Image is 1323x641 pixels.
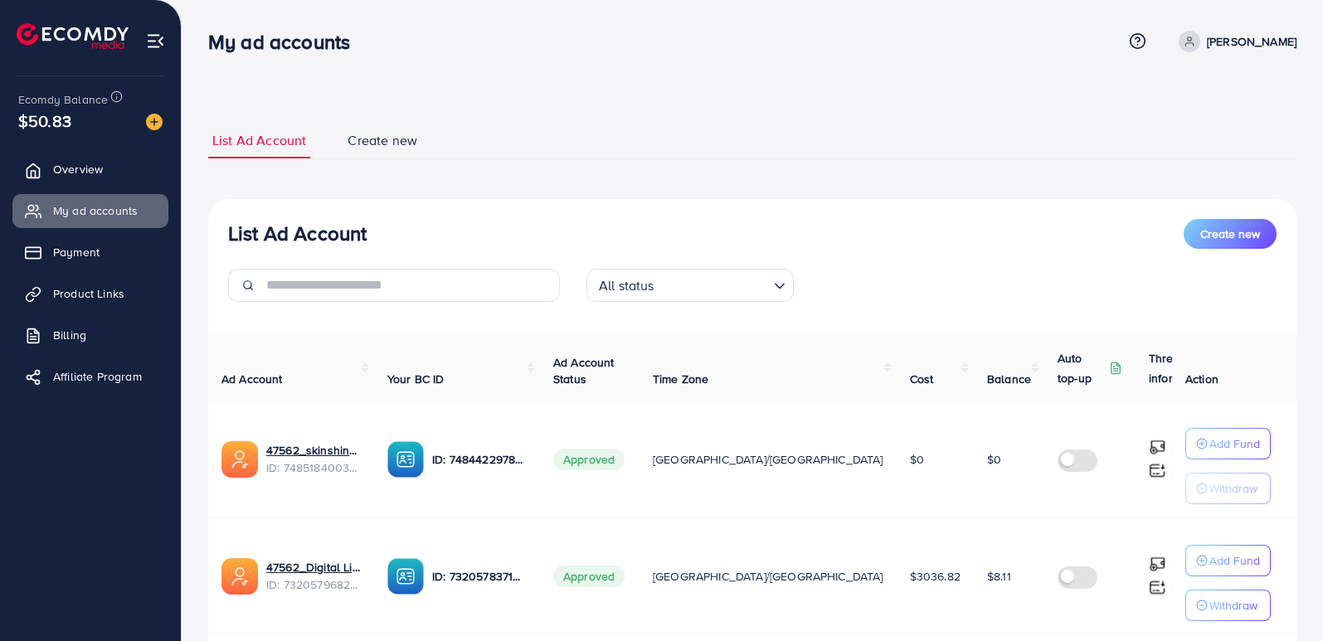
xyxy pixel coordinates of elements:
span: ID: 7320579682615738370 [266,576,361,593]
button: Withdraw [1185,590,1271,621]
span: $8.11 [987,568,1011,585]
input: Search for option [659,270,767,298]
span: Billing [53,327,86,343]
img: logo [17,23,129,49]
p: Auto top-up [1058,348,1106,388]
img: top-up amount [1149,439,1166,456]
p: [PERSON_NAME] [1207,32,1296,51]
span: Product Links [53,285,124,302]
a: Overview [12,153,168,186]
a: Billing [12,318,168,352]
span: $0 [987,451,1001,468]
img: top-up amount [1149,579,1166,596]
span: Time Zone [653,371,708,387]
div: Search for option [586,269,794,302]
span: Approved [553,449,625,470]
button: Withdraw [1185,473,1271,504]
span: $50.83 [18,109,71,133]
a: Product Links [12,277,168,310]
span: ID: 7485184003222421520 [266,459,361,476]
span: Payment [53,244,100,260]
img: ic-ads-acc.e4c84228.svg [221,441,258,478]
p: Add Fund [1209,551,1260,571]
p: ID: 7320578371040411649 [432,566,527,586]
img: ic-ba-acc.ded83a64.svg [387,558,424,595]
span: Overview [53,161,103,177]
span: Ad Account [221,371,283,387]
span: Create new [348,131,417,150]
p: Add Fund [1209,434,1260,454]
span: Action [1185,371,1218,387]
h3: My ad accounts [208,30,363,54]
a: Affiliate Program [12,360,168,393]
span: My ad accounts [53,202,138,219]
a: 47562_Digital Life_1704455289827 [266,559,361,575]
span: Affiliate Program [53,368,142,385]
span: Cost [910,371,934,387]
span: List Ad Account [212,131,306,150]
h3: List Ad Account [228,221,367,245]
a: My ad accounts [12,194,168,227]
div: <span class='underline'>47562_Digital Life_1704455289827</span></br>7320579682615738370 [266,559,361,593]
span: Approved [553,566,625,587]
img: ic-ba-acc.ded83a64.svg [387,441,424,478]
div: <span class='underline'>47562_skinshine2323_1742780215858</span></br>7485184003222421520 [266,442,361,476]
img: top-up amount [1149,462,1166,479]
span: [GEOGRAPHIC_DATA]/[GEOGRAPHIC_DATA] [653,568,883,585]
span: Balance [987,371,1031,387]
a: [PERSON_NAME] [1172,31,1296,52]
button: Add Fund [1185,545,1271,576]
p: Withdraw [1209,595,1257,615]
img: ic-ads-acc.e4c84228.svg [221,558,258,595]
p: Withdraw [1209,478,1257,498]
img: image [146,114,163,130]
a: 47562_skinshine2323_1742780215858 [266,442,361,459]
p: ID: 7484422978257109008 [432,449,527,469]
button: Create new [1184,219,1277,249]
span: Your BC ID [387,371,445,387]
p: Threshold information [1149,348,1230,388]
button: Add Fund [1185,428,1271,459]
span: All status [596,274,658,298]
a: Payment [12,236,168,269]
img: menu [146,32,165,51]
span: Ecomdy Balance [18,91,108,108]
span: Ad Account Status [553,354,615,387]
span: [GEOGRAPHIC_DATA]/[GEOGRAPHIC_DATA] [653,451,883,468]
span: $3036.82 [910,568,961,585]
img: top-up amount [1149,556,1166,573]
span: $0 [910,451,924,468]
span: Create new [1200,226,1260,242]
